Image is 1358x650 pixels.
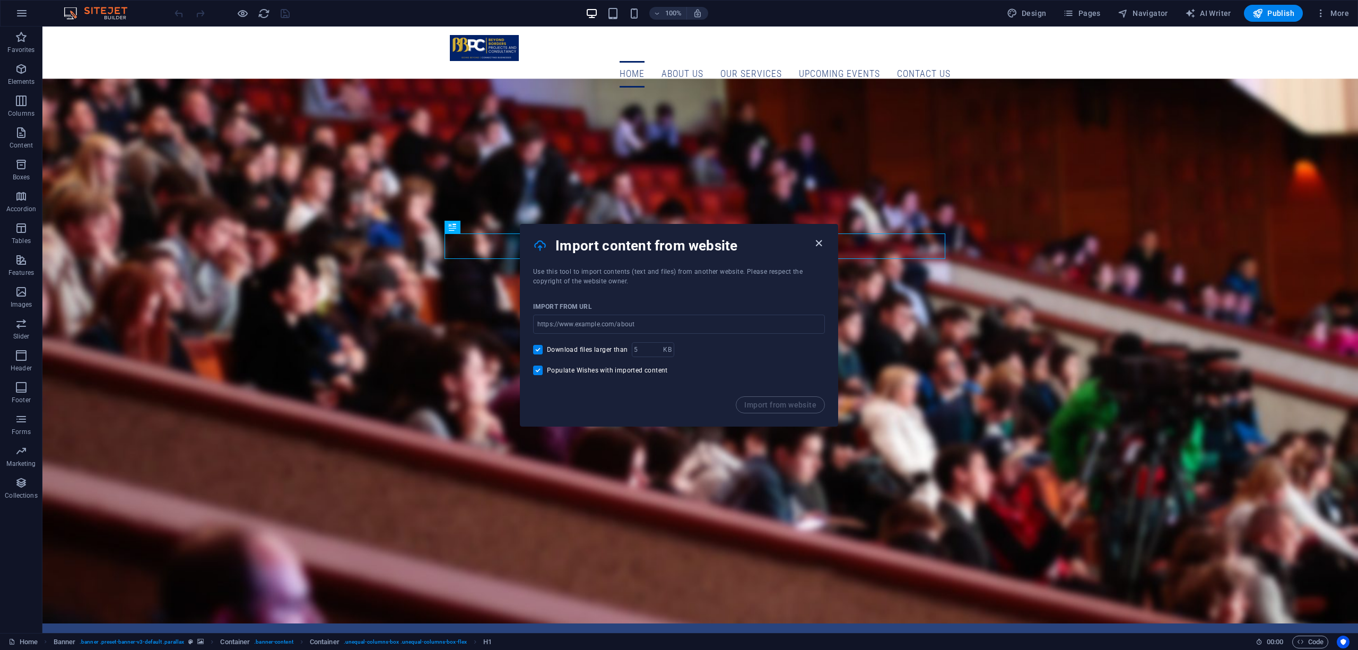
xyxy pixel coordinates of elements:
span: . banner-content [254,636,293,648]
p: Collections [5,491,37,500]
p: Header [11,364,32,372]
p: Favorites [7,46,34,54]
p: Import from URL [533,302,592,311]
nav: breadcrumb [54,636,492,648]
p: Footer [12,396,31,404]
span: Design [1007,8,1047,19]
span: Click to select. Double-click to edit [54,636,76,648]
a: Click to cancel selection. Double-click to open Pages [8,636,38,648]
span: Populate Wishes with imported content [547,366,668,375]
p: Slider [13,332,30,341]
p: Elements [8,77,35,86]
button: Usercentrics [1337,636,1350,648]
span: Navigator [1118,8,1168,19]
p: Columns [8,109,34,118]
i: On resize automatically adjust zoom level to fit chosen device. [693,8,702,18]
i: This element is a customizable preset [188,639,193,645]
span: More [1316,8,1349,19]
span: Publish [1252,8,1294,19]
h6: 100% [665,7,682,20]
p: Forms [12,428,31,436]
span: . unequal-columns-box .unequal-columns-box-flex [344,636,467,648]
img: Editor Logo [61,7,141,20]
p: KB [663,344,671,355]
p: Accordion [6,205,36,213]
span: Click to select. Double-click to edit [483,636,492,648]
p: Tables [12,237,31,245]
span: AI Writer [1185,8,1231,19]
button: reload [257,7,270,20]
h6: Session time [1256,636,1284,648]
p: Content [10,141,33,150]
p: Marketing [6,460,36,468]
span: Pages [1063,8,1100,19]
span: . banner .preset-banner-v3-default .parallax [80,636,184,648]
span: Click to select. Double-click to edit [310,636,339,648]
i: Reload page [258,7,270,20]
h4: Import content from website [555,237,812,254]
span: Download files larger than [547,345,628,354]
span: 00 00 [1267,636,1283,648]
button: Click here to leave preview mode and continue editing [236,7,249,20]
div: Design (Ctrl+Alt+Y) [1003,5,1051,22]
input: https://www.example.com/about [533,315,825,334]
p: Boxes [13,173,30,181]
span: : [1274,638,1276,646]
span: Code [1297,636,1324,648]
button: Pages (Ctrl+Alt+S) [1059,5,1104,22]
span: Click to select. Double-click to edit [220,636,250,648]
p: Images [11,300,32,309]
input: 5 [632,342,663,357]
span: Use this tool to import contents (text and files) from another website. Please respect the copyri... [533,268,803,285]
i: This element contains a background [197,639,204,645]
p: Features [8,268,34,277]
